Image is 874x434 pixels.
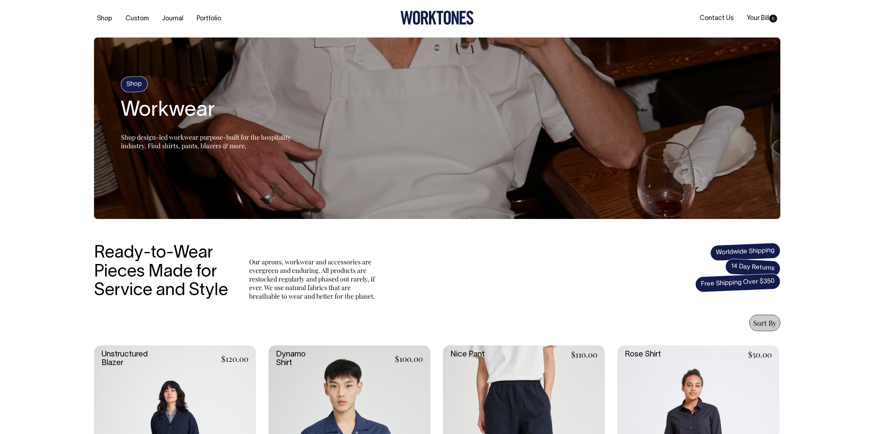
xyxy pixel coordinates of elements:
h4: Shop [120,76,148,93]
a: Your Bill0 [744,13,780,24]
p: Our aprons, workwear and accessories are evergreen and enduring. All products are restocked regul... [249,258,378,300]
span: 14 Day Returns [725,258,780,277]
span: Worldwide Shipping [710,243,781,261]
a: Journal [159,13,186,25]
h2: Workwear [121,99,300,122]
span: 0 [769,15,777,23]
h3: Ready-to-Wear Pieces Made for Service and Style [94,244,233,300]
span: Sort By [753,318,776,328]
span: Free Shipping Over $350 [695,273,781,293]
a: Custom [123,13,152,25]
a: Shop [94,13,115,25]
span: Shop design-led workwear purpose-built for the hospitality industry. Find shirts, pants, blazers ... [121,133,291,150]
a: Contact Us [697,13,736,24]
a: Portfolio [194,13,224,25]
